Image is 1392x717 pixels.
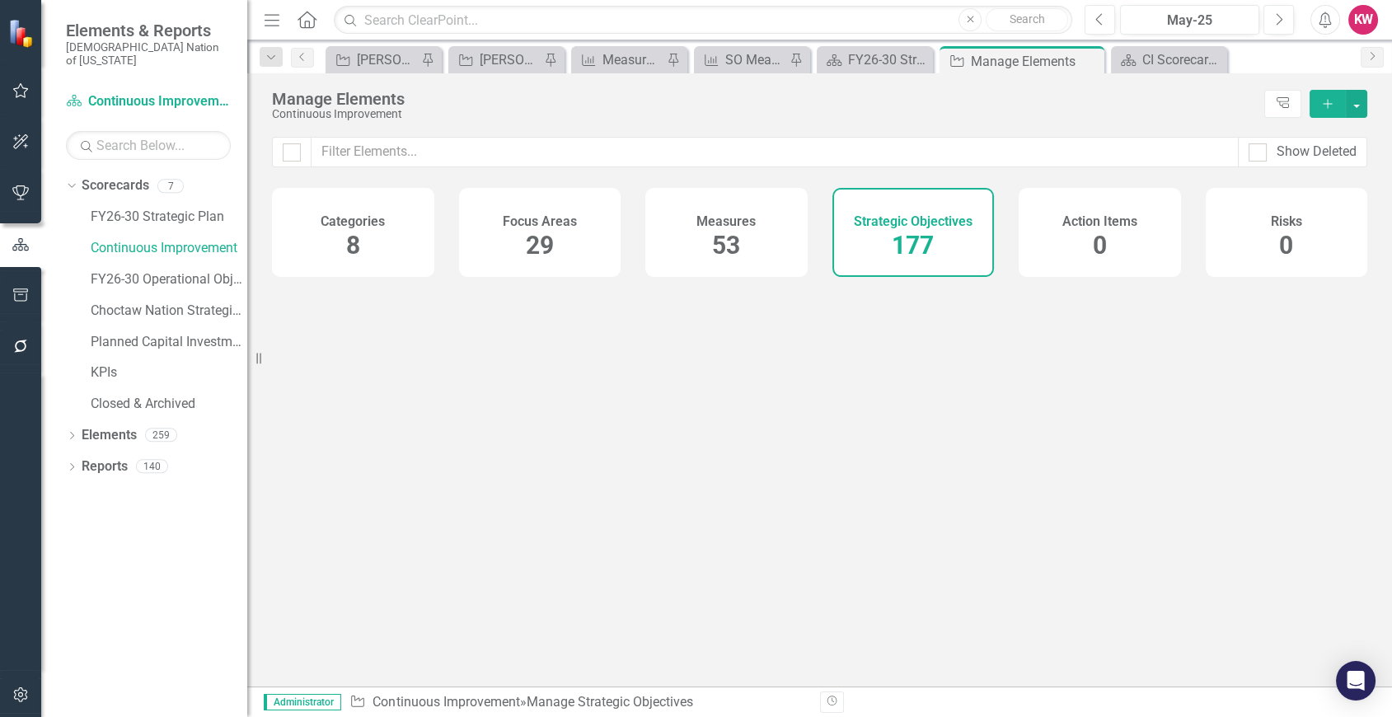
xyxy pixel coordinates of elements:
[82,176,149,195] a: Scorecards
[66,40,231,68] small: [DEMOGRAPHIC_DATA] Nation of [US_STATE]
[1277,143,1357,162] div: Show Deleted
[82,426,137,445] a: Elements
[66,92,231,111] a: Continuous Improvement
[82,457,128,476] a: Reports
[1142,49,1223,70] div: CI Scorecard Home
[91,208,247,227] a: FY26-30 Strategic Plan
[1336,661,1376,701] div: Open Intercom Messenger
[698,49,785,70] a: SO Measures Ownership Report - KW
[971,51,1100,72] div: Manage Elements
[8,19,37,48] img: ClearPoint Strategy
[91,363,247,382] a: KPIs
[526,231,554,260] span: 29
[1126,11,1254,30] div: May-25
[321,214,385,229] h4: Categories
[848,49,929,70] div: FY26-30 Strategic Plan
[264,694,341,710] span: Administrator
[1120,5,1259,35] button: May-25
[91,333,247,352] a: Planned Capital Investments
[575,49,663,70] a: Measures Ownership Report - KW
[346,231,360,260] span: 8
[1271,214,1302,229] h4: Risks
[136,460,168,474] div: 140
[272,90,1256,108] div: Manage Elements
[892,231,934,260] span: 177
[1348,5,1378,35] button: KW
[821,49,929,70] a: FY26-30 Strategic Plan
[272,108,1256,120] div: Continuous Improvement
[330,49,417,70] a: [PERSON_NAME] SO's (three-month view)
[357,49,417,70] div: [PERSON_NAME] SO's (three-month view)
[1115,49,1223,70] a: CI Scorecard Home
[145,429,177,443] div: 259
[91,239,247,258] a: Continuous Improvement
[311,137,1239,167] input: Filter Elements...
[712,231,740,260] span: 53
[91,270,247,289] a: FY26-30 Operational Objectives
[1093,231,1107,260] span: 0
[373,694,519,710] a: Continuous Improvement
[725,49,785,70] div: SO Measures Ownership Report - KW
[854,214,973,229] h4: Strategic Objectives
[1062,214,1137,229] h4: Action Items
[91,395,247,414] a: Closed & Archived
[452,49,540,70] a: [PERSON_NAME]'s Team SO's
[503,214,577,229] h4: Focus Areas
[334,6,1072,35] input: Search ClearPoint...
[349,693,807,712] div: » Manage Strategic Objectives
[1010,12,1045,26] span: Search
[602,49,663,70] div: Measures Ownership Report - KW
[480,49,540,70] div: [PERSON_NAME]'s Team SO's
[1279,231,1293,260] span: 0
[91,302,247,321] a: Choctaw Nation Strategic Plan
[157,179,184,193] div: 7
[66,21,231,40] span: Elements & Reports
[696,214,756,229] h4: Measures
[66,131,231,160] input: Search Below...
[986,8,1068,31] button: Search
